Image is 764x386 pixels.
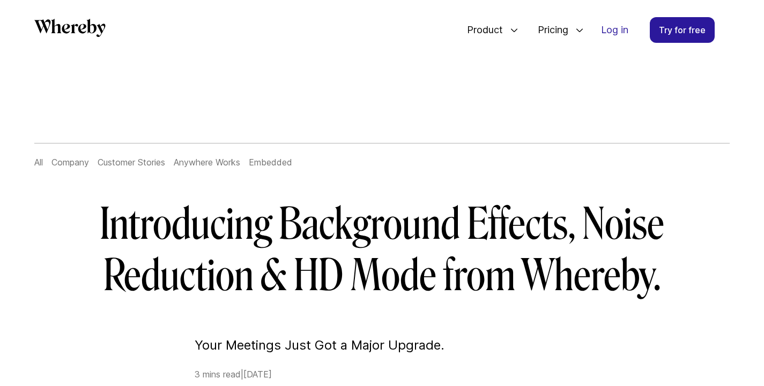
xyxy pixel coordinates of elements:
[34,19,106,37] svg: Whereby
[73,199,691,301] h1: Introducing Background Effects, Noise Reduction & HD Mode from Whereby.
[34,157,43,168] a: All
[174,157,240,168] a: Anywhere Works
[527,12,571,48] span: Pricing
[98,157,165,168] a: Customer Stories
[592,18,637,42] a: Log in
[34,19,106,41] a: Whereby
[51,157,89,168] a: Company
[650,17,715,43] a: Try for free
[249,157,292,168] a: Embedded
[195,336,570,355] p: Your Meetings Just Got a Major Upgrade.
[456,12,506,48] span: Product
